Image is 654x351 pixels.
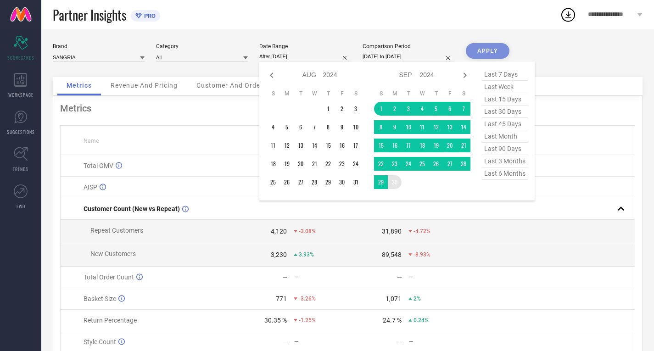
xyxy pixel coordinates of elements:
div: 31,890 [382,228,402,235]
div: 30.35 % [264,317,287,324]
td: Sat Aug 31 2024 [349,175,363,189]
td: Mon Aug 05 2024 [280,120,294,134]
span: Name [84,138,99,144]
span: TRENDS [13,166,28,173]
td: Fri Sep 20 2024 [443,139,457,152]
td: Thu Sep 05 2024 [429,102,443,116]
th: Saturday [349,90,363,97]
th: Thursday [429,90,443,97]
span: -3.08% [299,228,316,234]
td: Fri Sep 13 2024 [443,120,457,134]
span: New Customers [90,250,136,257]
span: -1.25% [299,317,316,323]
div: 3,230 [271,251,287,258]
td: Wed Aug 28 2024 [307,175,321,189]
span: -8.93% [414,251,430,258]
th: Thursday [321,90,335,97]
span: -3.26% [299,295,316,302]
td: Fri Sep 06 2024 [443,102,457,116]
div: Next month [459,70,470,81]
span: last 7 days [482,68,528,81]
th: Wednesday [307,90,321,97]
td: Thu Sep 19 2024 [429,139,443,152]
span: 0.24% [414,317,429,323]
span: last month [482,130,528,143]
span: FWD [17,203,25,210]
td: Mon Sep 23 2024 [388,157,402,171]
span: last 15 days [482,93,528,106]
span: Style Count [84,338,116,345]
div: Open download list [560,6,576,23]
td: Mon Sep 30 2024 [388,175,402,189]
td: Tue Aug 20 2024 [294,157,307,171]
td: Mon Aug 12 2024 [280,139,294,152]
th: Saturday [457,90,470,97]
td: Thu Aug 01 2024 [321,102,335,116]
span: Repeat Customers [90,227,143,234]
span: SCORECARDS [7,54,34,61]
span: last 30 days [482,106,528,118]
th: Tuesday [294,90,307,97]
td: Mon Sep 09 2024 [388,120,402,134]
th: Wednesday [415,90,429,97]
th: Tuesday [402,90,415,97]
td: Thu Sep 26 2024 [429,157,443,171]
div: — [409,274,462,280]
input: Select comparison period [363,52,454,61]
td: Thu Aug 08 2024 [321,120,335,134]
td: Sat Sep 14 2024 [457,120,470,134]
td: Sun Aug 11 2024 [266,139,280,152]
span: Total GMV [84,162,113,169]
div: — [409,339,462,345]
span: 2% [414,295,421,302]
span: Revenue And Pricing [111,82,178,89]
div: Previous month [266,70,277,81]
td: Sat Sep 07 2024 [457,102,470,116]
td: Fri Aug 02 2024 [335,102,349,116]
td: Wed Aug 21 2024 [307,157,321,171]
div: Brand [53,43,145,50]
td: Tue Aug 13 2024 [294,139,307,152]
span: AISP [84,184,97,191]
td: Tue Aug 06 2024 [294,120,307,134]
td: Wed Sep 18 2024 [415,139,429,152]
td: Sun Aug 04 2024 [266,120,280,134]
span: Metrics [67,82,92,89]
div: — [282,273,287,281]
th: Friday [335,90,349,97]
td: Wed Aug 14 2024 [307,139,321,152]
th: Monday [388,90,402,97]
span: last 45 days [482,118,528,130]
td: Tue Sep 03 2024 [402,102,415,116]
td: Tue Sep 17 2024 [402,139,415,152]
td: Sat Sep 21 2024 [457,139,470,152]
th: Sunday [266,90,280,97]
td: Sun Sep 22 2024 [374,157,388,171]
td: Sat Aug 17 2024 [349,139,363,152]
td: Mon Aug 19 2024 [280,157,294,171]
td: Sat Sep 28 2024 [457,157,470,171]
span: -4.72% [414,228,430,234]
td: Mon Sep 16 2024 [388,139,402,152]
td: Sat Aug 03 2024 [349,102,363,116]
span: last 90 days [482,143,528,155]
span: Partner Insights [53,6,126,24]
td: Mon Sep 02 2024 [388,102,402,116]
span: Customer Count (New vs Repeat) [84,205,180,212]
span: last 3 months [482,155,528,167]
span: last week [482,81,528,93]
td: Sun Sep 29 2024 [374,175,388,189]
span: SUGGESTIONS [7,128,35,135]
div: Comparison Period [363,43,454,50]
div: Date Range [259,43,351,50]
td: Thu Aug 29 2024 [321,175,335,189]
td: Sun Sep 15 2024 [374,139,388,152]
td: Fri Aug 23 2024 [335,157,349,171]
span: WORKSPACE [8,91,34,98]
span: Return Percentage [84,317,137,324]
td: Sun Sep 01 2024 [374,102,388,116]
td: Tue Sep 24 2024 [402,157,415,171]
td: Fri Aug 09 2024 [335,120,349,134]
div: — [397,338,402,345]
div: 4,120 [271,228,287,235]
